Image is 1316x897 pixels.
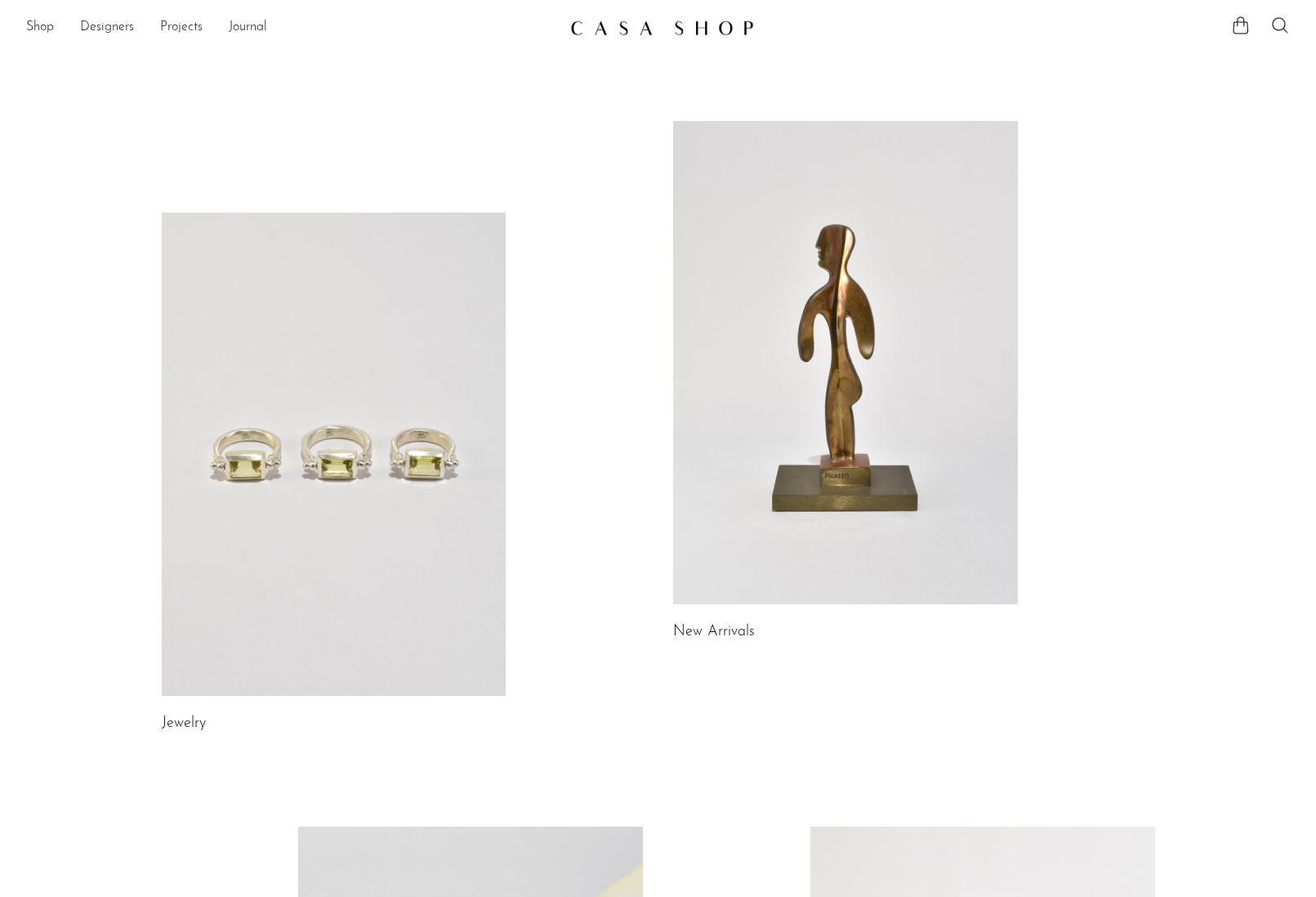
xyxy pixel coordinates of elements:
a: Projects [160,17,203,38]
nav: Desktop navigation [26,14,557,42]
a: Designers [80,17,134,38]
ul: NEW HEADER MENU [26,14,557,42]
a: Shop [26,17,54,38]
a: Journal [229,17,267,38]
a: New Arrivals [673,625,755,639]
a: Jewelry [162,716,206,731]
